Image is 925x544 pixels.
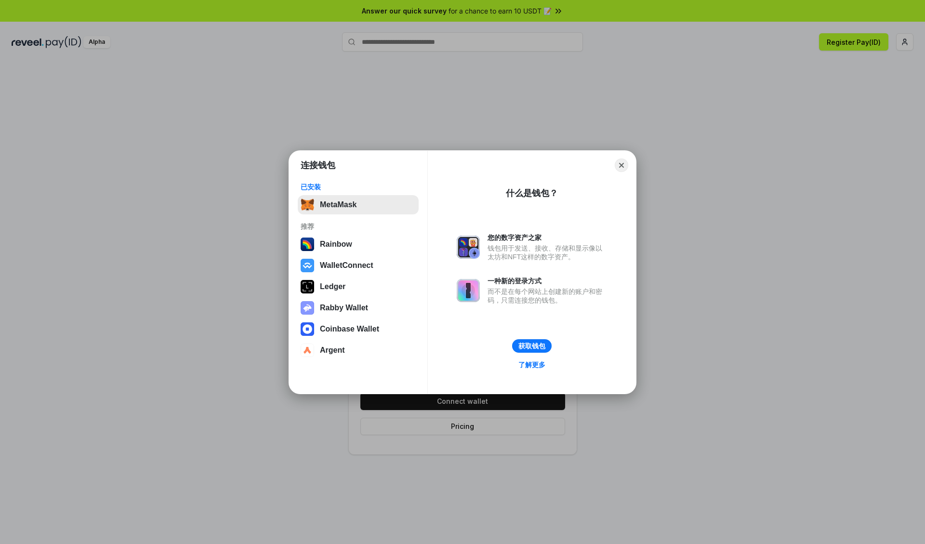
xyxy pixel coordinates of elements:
[506,187,558,199] div: 什么是钱包？
[320,325,379,333] div: Coinbase Wallet
[320,304,368,312] div: Rabby Wallet
[298,319,419,339] button: Coinbase Wallet
[320,261,373,270] div: WalletConnect
[512,339,552,353] button: 获取钱包
[615,159,628,172] button: Close
[301,322,314,336] img: svg+xml,%3Csvg%20width%3D%2228%22%20height%3D%2228%22%20viewBox%3D%220%200%2028%2028%22%20fill%3D...
[298,235,419,254] button: Rainbow
[298,256,419,275] button: WalletConnect
[301,159,335,171] h1: 连接钱包
[298,277,419,296] button: Ledger
[301,259,314,272] img: svg+xml,%3Csvg%20width%3D%2228%22%20height%3D%2228%22%20viewBox%3D%220%200%2028%2028%22%20fill%3D...
[488,287,607,305] div: 而不是在每个网站上创建新的账户和密码，只需连接您的钱包。
[320,240,352,249] div: Rainbow
[298,341,419,360] button: Argent
[518,360,545,369] div: 了解更多
[301,198,314,212] img: svg+xml,%3Csvg%20fill%3D%22none%22%20height%3D%2233%22%20viewBox%3D%220%200%2035%2033%22%20width%...
[320,282,345,291] div: Ledger
[457,236,480,259] img: svg+xml,%3Csvg%20xmlns%3D%22http%3A%2F%2Fwww.w3.org%2F2000%2Fsvg%22%20fill%3D%22none%22%20viewBox...
[301,344,314,357] img: svg+xml,%3Csvg%20width%3D%2228%22%20height%3D%2228%22%20viewBox%3D%220%200%2028%2028%22%20fill%3D...
[513,358,551,371] a: 了解更多
[518,342,545,350] div: 获取钱包
[301,238,314,251] img: svg+xml,%3Csvg%20width%3D%22120%22%20height%3D%22120%22%20viewBox%3D%220%200%20120%20120%22%20fil...
[488,244,607,261] div: 钱包用于发送、接收、存储和显示像以太坊和NFT这样的数字资产。
[298,195,419,214] button: MetaMask
[320,346,345,355] div: Argent
[488,233,607,242] div: 您的数字资产之家
[457,279,480,302] img: svg+xml,%3Csvg%20xmlns%3D%22http%3A%2F%2Fwww.w3.org%2F2000%2Fsvg%22%20fill%3D%22none%22%20viewBox...
[301,222,416,231] div: 推荐
[301,301,314,315] img: svg+xml,%3Csvg%20xmlns%3D%22http%3A%2F%2Fwww.w3.org%2F2000%2Fsvg%22%20fill%3D%22none%22%20viewBox...
[301,280,314,293] img: svg+xml,%3Csvg%20xmlns%3D%22http%3A%2F%2Fwww.w3.org%2F2000%2Fsvg%22%20width%3D%2228%22%20height%3...
[320,200,357,209] div: MetaMask
[298,298,419,318] button: Rabby Wallet
[301,183,416,191] div: 已安装
[488,277,607,285] div: 一种新的登录方式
